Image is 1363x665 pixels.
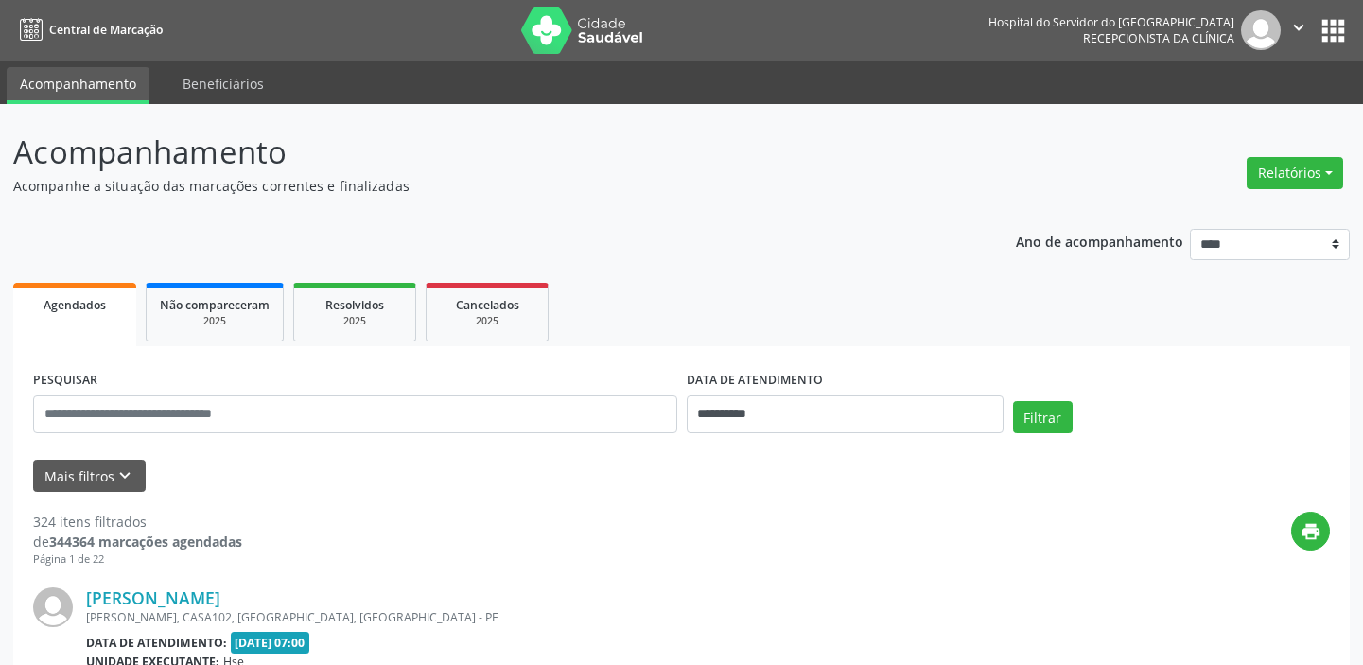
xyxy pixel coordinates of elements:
i:  [1288,17,1309,38]
a: Acompanhamento [7,67,149,104]
span: Resolvidos [325,297,384,313]
b: Data de atendimento: [86,635,227,651]
button: Filtrar [1013,401,1073,433]
a: [PERSON_NAME] [86,587,220,608]
a: Beneficiários [169,67,277,100]
button: Relatórios [1247,157,1343,189]
span: Cancelados [456,297,519,313]
div: 2025 [307,314,402,328]
button: Mais filtroskeyboard_arrow_down [33,460,146,493]
div: [PERSON_NAME], CASA102, [GEOGRAPHIC_DATA], [GEOGRAPHIC_DATA] - PE [86,609,1046,625]
div: 2025 [440,314,534,328]
span: Central de Marcação [49,22,163,38]
button: apps [1317,14,1350,47]
div: Hospital do Servidor do [GEOGRAPHIC_DATA] [988,14,1234,30]
div: Página 1 de 22 [33,551,242,568]
img: img [1241,10,1281,50]
i: keyboard_arrow_down [114,465,135,486]
button: print [1291,512,1330,551]
label: DATA DE ATENDIMENTO [687,366,823,395]
div: 324 itens filtrados [33,512,242,532]
a: Central de Marcação [13,14,163,45]
span: [DATE] 07:00 [231,632,310,654]
div: de [33,532,242,551]
div: 2025 [160,314,270,328]
span: Recepcionista da clínica [1083,30,1234,46]
span: Agendados [44,297,106,313]
button:  [1281,10,1317,50]
img: img [33,587,73,627]
p: Acompanhe a situação das marcações correntes e finalizadas [13,176,949,196]
p: Ano de acompanhamento [1016,229,1183,253]
i: print [1301,521,1321,542]
span: Não compareceram [160,297,270,313]
strong: 344364 marcações agendadas [49,533,242,551]
label: PESQUISAR [33,366,97,395]
p: Acompanhamento [13,129,949,176]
